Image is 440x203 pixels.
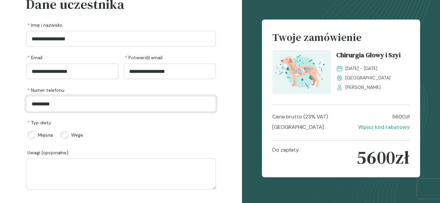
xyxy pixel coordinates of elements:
a: Chirurgia Głowy i Szyi [336,50,410,62]
span: [DATE] - [DATE] [345,65,377,72]
p: Wpisz kod rabatowy [358,123,410,131]
span: [GEOGRAPHIC_DATA] [345,74,390,81]
input: Potwierdź email [124,63,216,79]
span: Uwagi (opcjonalne) [27,149,68,156]
p: Cena brutto (23% VAT) [272,113,328,121]
span: Wege [71,132,83,138]
p: Do zapłaty [272,146,299,169]
input: Wege [61,131,68,139]
input: Numer telefonu [26,96,216,112]
input: Mięsna [27,131,35,139]
p: 5600 zł [357,146,410,169]
h4: Twoje zamówienie [272,30,410,50]
span: [PERSON_NAME] [345,84,381,91]
input: Imię i nazwisko [26,31,216,47]
span: Numer telefonu [27,87,64,93]
span: Potwierdź email [125,54,162,61]
span: Mięsna [38,132,53,138]
p: [GEOGRAPHIC_DATA] [272,123,324,131]
p: 5600 zł [392,113,410,121]
span: Email [27,54,42,61]
span: Imię i nazwisko [27,22,63,28]
span: Typ diety [27,119,51,126]
input: Email [26,63,118,79]
span: Chirurgia Głowy i Szyi [336,50,401,62]
img: ZqFXfB5LeNNTxeHy_ChiruGS_T.svg [272,50,331,94]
